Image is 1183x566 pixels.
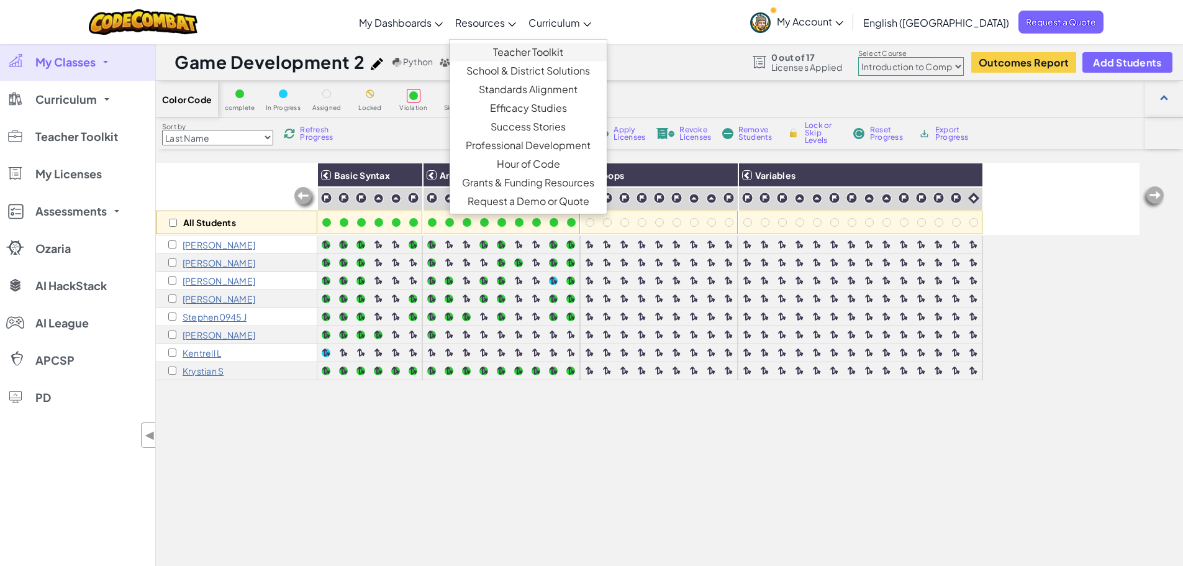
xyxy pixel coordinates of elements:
[653,192,665,204] img: IconChallengeLevel.svg
[312,104,342,111] span: Assigned
[35,168,102,180] span: My Licenses
[750,12,771,33] img: avatar
[35,317,89,329] span: AI League
[183,294,255,304] p: Michael G
[450,80,607,99] a: Standards Alignment
[35,94,97,105] span: Curriculum
[656,128,675,139] img: IconLicenseRevoke.svg
[450,192,607,211] a: Request a Demo or Quote
[175,50,365,74] h1: Game Development 2
[35,243,71,254] span: Ozaria
[359,16,432,29] span: My Dashboards
[371,58,383,70] img: iconPencil.svg
[723,192,735,204] img: IconChallengeLevel.svg
[35,57,96,68] span: My Classes
[741,192,753,204] img: IconChallengeLevel.svg
[864,193,874,204] img: IconPracticeLevel.svg
[597,170,624,181] span: Loops
[933,192,945,204] img: IconChallengeLevel.svg
[915,192,927,204] img: IconChallengeLevel.svg
[689,193,699,204] img: IconPracticeLevel.svg
[266,104,301,111] span: In Progress
[320,192,332,204] img: IconChallengeLevel.svg
[355,192,367,204] img: IconChallengeLevel.svg
[35,280,107,291] span: AI HackStack
[777,15,843,28] span: My Account
[391,193,401,204] img: IconPracticeLevel.svg
[870,126,907,141] span: Reset Progress
[183,276,255,286] p: Christopher G
[450,117,607,136] a: Success Stories
[162,122,273,132] label: Sort by
[183,240,255,250] p: Isaiah B
[738,126,776,141] span: Remove Students
[918,128,930,139] img: IconArchive.svg
[794,193,805,204] img: IconPracticeLevel.svg
[898,192,910,204] img: IconChallengeLevel.svg
[706,193,717,204] img: IconPracticeLevel.svg
[183,258,255,268] p: mohamad berer B
[292,186,317,211] img: Arrow_Left_Inactive.png
[863,16,1009,29] span: English ([GEOGRAPHIC_DATA])
[744,2,850,42] a: My Account
[450,43,607,62] a: Teacher Toolkit
[455,16,505,29] span: Resources
[528,16,580,29] span: Curriculum
[805,122,841,144] span: Lock or Skip Levels
[853,128,865,139] img: IconReset.svg
[162,94,212,104] span: Color Code
[828,192,840,204] img: IconChallengeLevel.svg
[771,62,843,72] span: Licenses Applied
[671,192,682,204] img: IconChallengeLevel.svg
[679,126,711,141] span: Revoke Licenses
[183,366,224,376] p: Krystian S
[522,6,597,39] a: Curriculum
[183,217,236,227] p: All Students
[439,58,450,67] img: MultipleUsers.png
[755,170,795,181] span: Variables
[444,104,470,111] span: Skipped
[300,126,338,141] span: Refresh Progress
[858,48,964,58] label: Select Course
[89,9,197,35] img: CodeCombat logo
[450,62,607,80] a: School & District Solutions
[449,6,522,39] a: Resources
[353,6,449,39] a: My Dashboards
[392,58,402,67] img: python.png
[968,193,979,204] img: IconIntro.svg
[971,52,1076,73] button: Outcomes Report
[722,128,733,139] img: IconRemoveStudents.svg
[35,206,107,217] span: Assessments
[1141,185,1166,210] img: Arrow_Left_Inactive.png
[399,104,427,111] span: Violation
[771,52,843,62] span: 0 out of 17
[1018,11,1104,34] a: Request a Quote
[759,192,771,204] img: IconChallengeLevel.svg
[373,193,384,204] img: IconPracticeLevel.svg
[450,155,607,173] a: Hour of Code
[1093,57,1161,68] span: Add Students
[935,126,973,141] span: Export Progress
[950,192,962,204] img: IconChallengeLevel.svg
[225,104,255,111] span: complete
[338,192,350,204] img: IconChallengeLevel.svg
[776,192,788,204] img: IconChallengeLevel.svg
[183,348,221,358] p: Kentrell L
[1082,52,1172,73] button: Add Students
[614,126,645,141] span: Apply Licenses
[846,192,858,204] img: IconChallengeLevel.svg
[426,192,438,204] img: IconChallengeLevel.svg
[440,170,543,181] span: Arguments & Properties
[403,56,433,67] span: Python
[145,426,155,444] span: ◀
[444,193,455,204] img: IconPracticeLevel.svg
[407,192,419,204] img: IconChallengeLevel.svg
[450,173,607,192] a: Grants & Funding Resources
[787,127,800,139] img: IconLock.svg
[857,6,1015,39] a: English ([GEOGRAPHIC_DATA])
[183,312,247,322] p: Stephen0945 J
[283,127,297,141] img: IconReload.svg
[619,192,630,204] img: IconChallengeLevel.svg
